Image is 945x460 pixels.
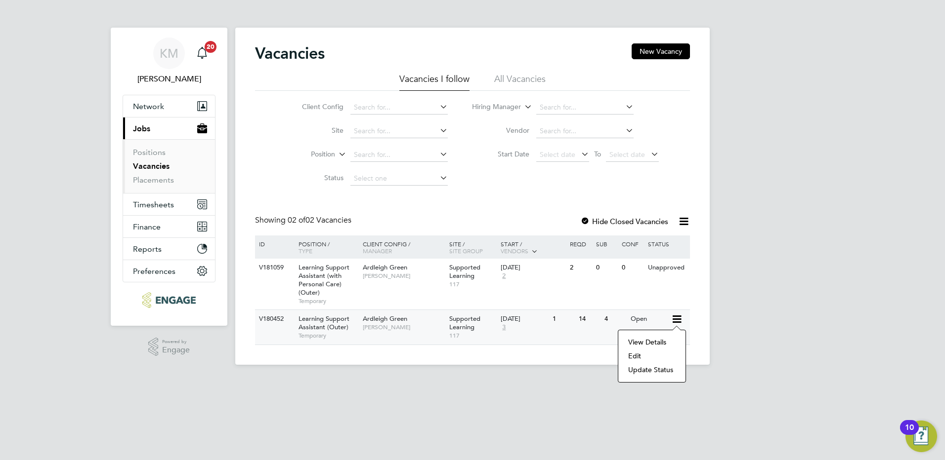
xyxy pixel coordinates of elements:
[449,314,480,331] span: Supported Learning
[619,259,645,277] div: 0
[472,126,529,135] label: Vendor
[278,150,335,159] label: Position
[501,272,507,280] span: 2
[905,421,937,452] button: Open Resource Center, 10 new notifications
[299,263,349,297] span: Learning Support Assistant (with Personal Care) (Outer)
[350,124,448,138] input: Search for...
[162,346,190,354] span: Engage
[905,427,914,440] div: 10
[594,259,619,277] div: 0
[449,247,483,255] span: Site Group
[123,73,215,85] span: Karen Marcelline
[501,323,507,332] span: 3
[363,272,444,280] span: [PERSON_NAME]
[536,124,634,138] input: Search for...
[133,244,162,254] span: Reports
[133,102,164,111] span: Network
[623,363,681,377] li: Update Status
[350,172,448,186] input: Select one
[449,332,496,340] span: 117
[494,73,546,91] li: All Vacancies
[133,161,170,171] a: Vacancies
[255,43,325,63] h2: Vacancies
[123,260,215,282] button: Preferences
[288,215,305,225] span: 02 of
[576,310,602,328] div: 14
[363,314,407,323] span: Ardleigh Green
[449,263,480,280] span: Supported Learning
[350,101,448,115] input: Search for...
[299,297,358,305] span: Temporary
[363,263,407,271] span: Ardleigh Green
[363,323,444,331] span: [PERSON_NAME]
[299,247,312,255] span: Type
[287,126,344,135] label: Site
[360,235,447,259] div: Client Config /
[623,349,681,363] li: Edit
[142,292,195,308] img: ncclondon-logo-retina.png
[645,259,688,277] div: Unapproved
[623,335,681,349] li: View Details
[257,310,291,328] div: V180452
[123,292,215,308] a: Go to home page
[449,280,496,288] span: 117
[133,148,166,157] a: Positions
[550,310,576,328] div: 1
[536,101,634,115] input: Search for...
[133,267,175,276] span: Preferences
[464,102,521,112] label: Hiring Manager
[133,200,174,209] span: Timesheets
[567,235,593,252] div: Reqd
[299,314,349,331] span: Learning Support Assistant (Outer)
[192,38,212,69] a: 20
[287,173,344,182] label: Status
[133,222,161,231] span: Finance
[602,310,628,328] div: 4
[291,235,360,259] div: Position /
[123,216,215,237] button: Finance
[350,148,448,162] input: Search for...
[123,193,215,215] button: Timesheets
[501,264,565,272] div: [DATE]
[162,338,190,346] span: Powered by
[287,102,344,111] label: Client Config
[591,148,604,160] span: To
[645,235,688,252] div: Status
[540,150,575,159] span: Select date
[255,215,353,226] div: Showing
[205,41,216,53] span: 20
[123,95,215,117] button: Network
[111,28,227,326] nav: Main navigation
[501,247,528,255] span: Vendors
[567,259,593,277] div: 2
[257,235,291,252] div: ID
[148,338,190,356] a: Powered byEngage
[133,175,174,185] a: Placements
[447,235,499,259] div: Site /
[363,247,392,255] span: Manager
[123,238,215,260] button: Reports
[594,235,619,252] div: Sub
[299,332,358,340] span: Temporary
[123,117,215,139] button: Jobs
[580,217,668,226] label: Hide Closed Vacancies
[123,139,215,193] div: Jobs
[609,150,645,159] span: Select date
[628,310,671,328] div: Open
[160,47,178,60] span: KM
[619,235,645,252] div: Conf
[133,124,150,133] span: Jobs
[501,315,548,323] div: [DATE]
[257,259,291,277] div: V181059
[632,43,690,59] button: New Vacancy
[123,38,215,85] a: KM[PERSON_NAME]
[399,73,470,91] li: Vacancies I follow
[498,235,567,260] div: Start /
[288,215,351,225] span: 02 Vacancies
[472,150,529,158] label: Start Date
